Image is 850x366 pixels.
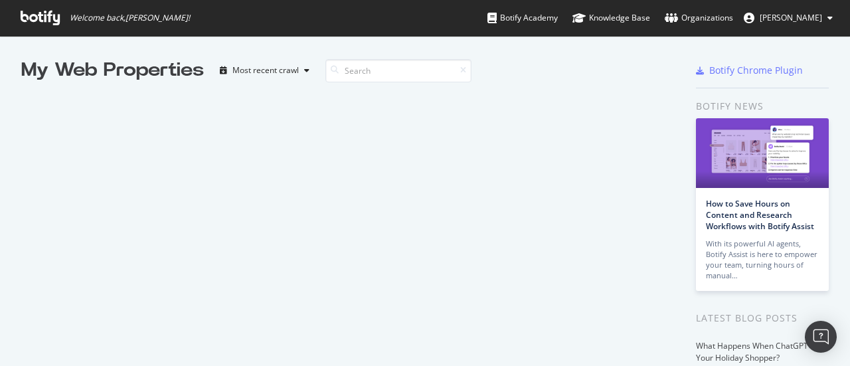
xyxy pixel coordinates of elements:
[706,198,814,232] a: How to Save Hours on Content and Research Workflows with Botify Assist
[709,64,803,77] div: Botify Chrome Plugin
[572,11,650,25] div: Knowledge Base
[325,59,471,82] input: Search
[214,60,315,81] button: Most recent crawl
[805,321,837,353] div: Open Intercom Messenger
[232,66,299,74] div: Most recent crawl
[760,12,822,23] span: Michael Boulter
[733,7,843,29] button: [PERSON_NAME]
[696,99,829,114] div: Botify news
[70,13,190,23] span: Welcome back, [PERSON_NAME] !
[696,311,829,325] div: Latest Blog Posts
[21,57,204,84] div: My Web Properties
[665,11,733,25] div: Organizations
[696,64,803,77] a: Botify Chrome Plugin
[696,340,816,363] a: What Happens When ChatGPT Is Your Holiday Shopper?
[487,11,558,25] div: Botify Academy
[706,238,819,281] div: With its powerful AI agents, Botify Assist is here to empower your team, turning hours of manual…
[696,118,829,188] img: How to Save Hours on Content and Research Workflows with Botify Assist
